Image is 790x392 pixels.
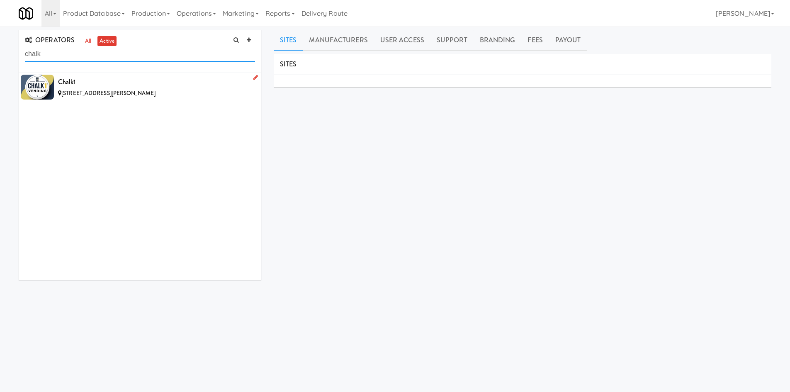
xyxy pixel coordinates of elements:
[430,30,474,51] a: Support
[549,30,587,51] a: Payout
[280,59,297,69] span: SITES
[97,36,117,46] a: active
[25,46,255,62] input: Search Operator
[303,30,374,51] a: Manufacturers
[274,30,303,51] a: Sites
[83,36,93,46] a: all
[61,89,156,97] span: [STREET_ADDRESS][PERSON_NAME]
[474,30,522,51] a: Branding
[521,30,549,51] a: Fees
[374,30,430,51] a: User Access
[58,76,255,88] div: Chalk1
[19,6,33,21] img: Micromart
[19,73,261,102] li: Chalk1[STREET_ADDRESS][PERSON_NAME]
[25,35,75,45] span: OPERATORS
